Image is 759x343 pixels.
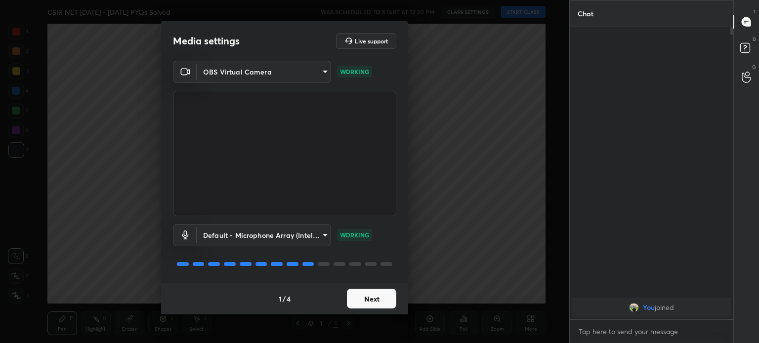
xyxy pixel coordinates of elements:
[753,36,756,43] p: D
[643,304,655,311] span: You
[283,294,286,304] h4: /
[752,63,756,71] p: G
[753,8,756,15] p: T
[570,296,733,319] div: grid
[570,0,601,27] p: Chat
[629,303,639,312] img: 2782fdca8abe4be7a832ca4e3fcd32a4.jpg
[287,294,291,304] h4: 4
[197,61,331,83] div: OBS Virtual Camera
[340,67,369,76] p: WORKING
[340,230,369,239] p: WORKING
[355,38,388,44] h5: Live support
[197,224,331,246] div: OBS Virtual Camera
[347,289,396,308] button: Next
[655,304,674,311] span: joined
[173,35,240,47] h2: Media settings
[279,294,282,304] h4: 1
